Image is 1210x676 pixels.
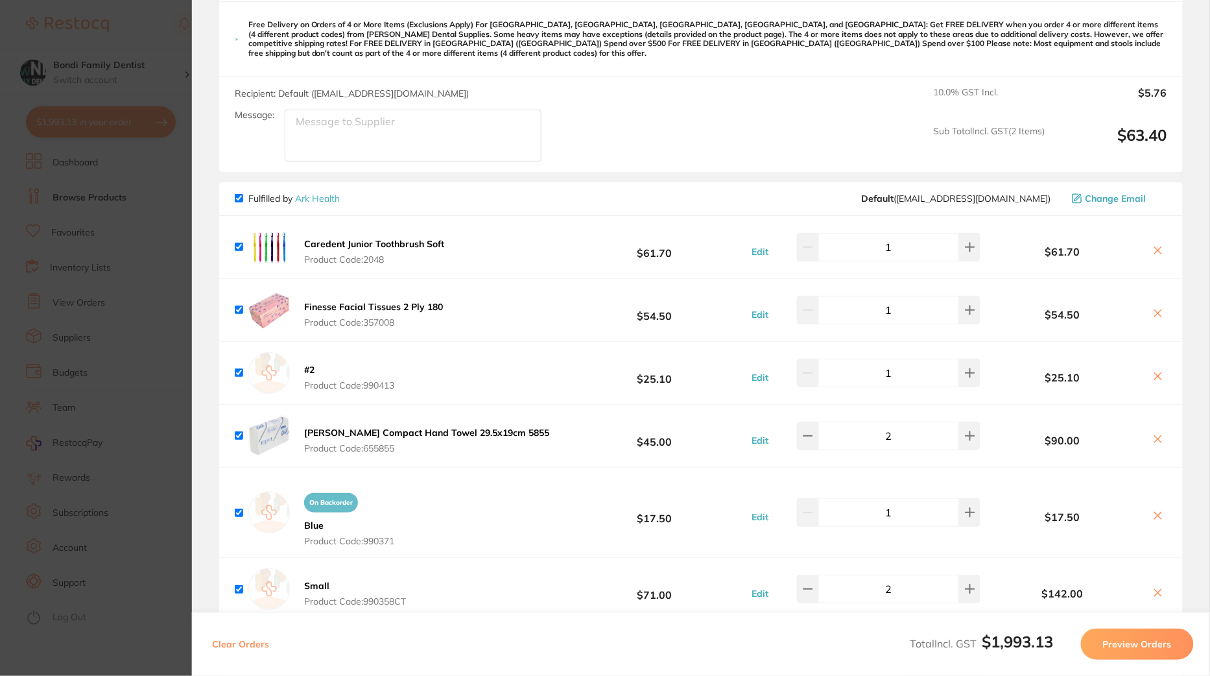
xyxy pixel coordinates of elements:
[1085,193,1146,204] span: Change Email
[980,435,1144,446] b: $90.00
[300,487,398,547] button: On BackorderBlue Product Code:990371
[1056,126,1167,162] output: $63.40
[561,235,748,260] b: $61.70
[235,110,274,121] label: Message:
[248,20,1167,58] p: Free Delivery on Orders of 4 or More Items (Exclusions Apply) For [GEOGRAPHIC_DATA], [GEOGRAPHIC_...
[248,415,290,457] img: a2NtajYxNw
[300,301,447,328] button: Finesse Facial Tissues 2 Ply 180 Product Code:357008
[861,193,1051,204] span: cch@arkhealth.com.au
[910,637,1054,650] span: Total Incl. GST
[248,352,290,394] img: empty.jpg
[304,580,329,592] b: Small
[208,629,273,660] button: Clear Orders
[748,588,772,599] button: Edit
[980,511,1144,523] b: $17.50
[304,536,394,546] span: Product Code: 990371
[248,568,290,610] img: empty.jpg
[304,301,443,313] b: Finesse Facial Tissues 2 Ply 180
[561,298,748,322] b: $54.50
[300,427,553,454] button: [PERSON_NAME] Compact Hand Towel 29.5x19cm 5855 Product Code:655855
[1081,629,1194,660] button: Preview Orders
[248,193,340,204] p: Fulfilled by
[980,309,1144,320] b: $54.50
[304,493,358,513] span: On Backorder
[295,193,340,204] a: Ark Health
[561,501,748,525] b: $17.50
[300,364,398,391] button: #2 Product Code:990413
[748,435,772,446] button: Edit
[300,580,410,607] button: Small Product Code:990358CT
[304,380,394,391] span: Product Code: 990413
[304,596,406,607] span: Product Code: 990358CT
[304,317,443,328] span: Product Code: 357008
[1056,87,1167,115] output: $5.76
[304,238,444,250] b: Caredent Junior Toothbrush Soft
[561,577,748,601] b: $71.00
[748,372,772,383] button: Edit
[304,427,549,439] b: [PERSON_NAME] Compact Hand Towel 29.5x19cm 5855
[980,246,1144,258] b: $61.70
[248,492,290,533] img: empty.jpg
[248,226,290,268] img: cXVoZHJjZg
[235,88,469,99] span: Recipient: Default ( [EMAIL_ADDRESS][DOMAIN_NAME] )
[980,372,1144,383] b: $25.10
[304,254,444,265] span: Product Code: 2048
[934,87,1045,115] span: 10.0 % GST Incl.
[304,443,549,453] span: Product Code: 655855
[748,309,772,320] button: Edit
[861,193,894,204] b: Default
[934,126,1045,162] span: Sub Total Incl. GST ( 2 Items)
[300,238,448,265] button: Caredent Junior Toothbrush Soft Product Code:2048
[982,632,1054,651] b: $1,993.13
[748,246,772,258] button: Edit
[561,361,748,385] b: $25.10
[304,364,314,376] b: #2
[561,424,748,448] b: $45.00
[304,520,324,531] b: Blue
[980,588,1144,599] b: $142.00
[248,289,290,331] img: eHd0c2djZQ
[748,511,772,523] button: Edit
[1068,193,1167,204] button: Change Email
